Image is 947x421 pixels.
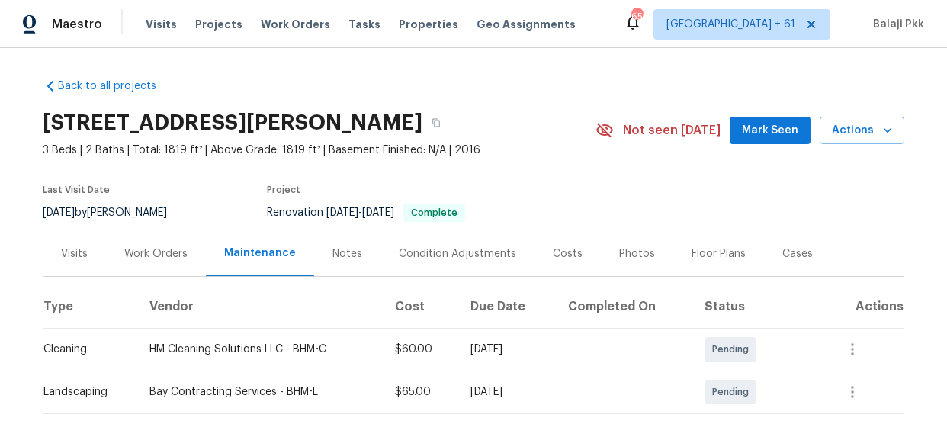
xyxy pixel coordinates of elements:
[261,17,330,32] span: Work Orders
[43,207,75,218] span: [DATE]
[267,185,300,194] span: Project
[146,17,177,32] span: Visits
[43,143,595,158] span: 3 Beds | 2 Baths | Total: 1819 ft² | Above Grade: 1819 ft² | Basement Finished: N/A | 2016
[267,207,465,218] span: Renovation
[124,246,188,262] div: Work Orders
[782,246,813,262] div: Cases
[820,117,904,145] button: Actions
[666,17,795,32] span: [GEOGRAPHIC_DATA] + 61
[822,285,904,328] th: Actions
[405,208,464,217] span: Complete
[362,207,394,218] span: [DATE]
[332,246,362,262] div: Notes
[326,207,394,218] span: -
[556,285,693,328] th: Completed On
[326,207,358,218] span: [DATE]
[224,246,296,261] div: Maintenance
[43,204,185,222] div: by [PERSON_NAME]
[43,384,125,400] div: Landscaping
[631,9,642,24] div: 655
[692,285,822,328] th: Status
[553,246,583,262] div: Costs
[623,123,721,138] span: Not seen [DATE]
[383,285,458,328] th: Cost
[137,285,384,328] th: Vendor
[149,342,371,357] div: HM Cleaning Solutions LLC - BHM-C
[477,17,576,32] span: Geo Assignments
[470,384,543,400] div: [DATE]
[52,17,102,32] span: Maestro
[712,342,755,357] span: Pending
[399,246,516,262] div: Condition Adjustments
[149,384,371,400] div: Bay Contracting Services - BHM-L
[422,109,450,137] button: Copy Address
[730,117,811,145] button: Mark Seen
[692,246,746,262] div: Floor Plans
[195,17,242,32] span: Projects
[470,342,543,357] div: [DATE]
[348,19,380,30] span: Tasks
[43,285,137,328] th: Type
[43,342,125,357] div: Cleaning
[395,342,446,357] div: $60.00
[742,121,798,140] span: Mark Seen
[619,246,655,262] div: Photos
[43,115,422,130] h2: [STREET_ADDRESS][PERSON_NAME]
[395,384,446,400] div: $65.00
[43,185,110,194] span: Last Visit Date
[712,384,755,400] span: Pending
[832,121,892,140] span: Actions
[61,246,88,262] div: Visits
[458,285,555,328] th: Due Date
[867,17,924,32] span: Balaji Pkk
[43,79,189,94] a: Back to all projects
[399,17,458,32] span: Properties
